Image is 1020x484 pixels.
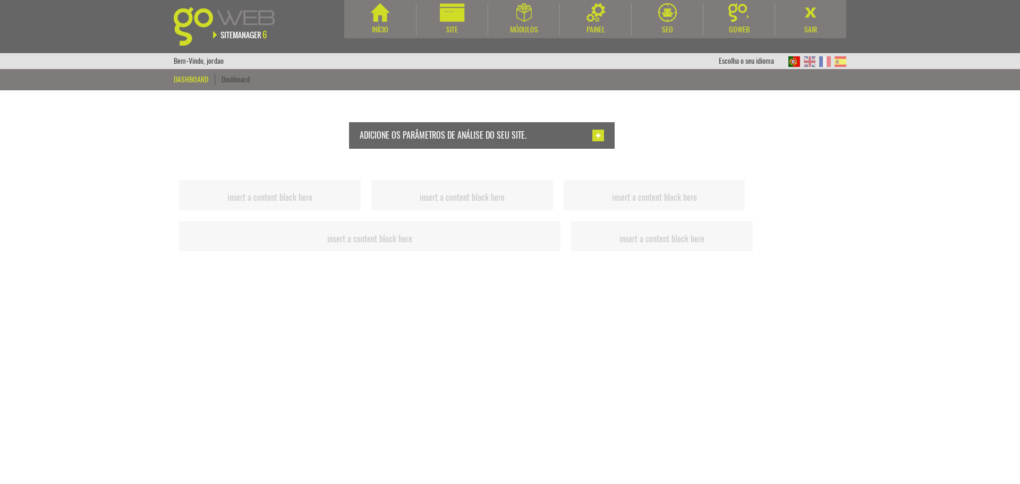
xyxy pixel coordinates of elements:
[344,24,416,35] div: Início
[592,130,604,141] img: Adicionar
[788,56,800,67] img: PT
[728,3,750,22] img: Goweb
[719,53,785,69] div: Escolha o seu idioma
[516,3,532,22] img: Módulos
[574,234,750,244] h2: insert a content block here
[775,24,846,35] div: Sair
[174,7,287,46] img: Goweb
[804,56,815,67] img: EN
[174,53,224,69] div: Bem-Vindo, jordao
[182,193,358,202] h2: insert a content block here
[374,193,550,202] h2: insert a content block here
[566,193,743,202] h2: insert a content block here
[586,3,605,22] img: Painel
[360,130,526,141] span: Adicione os parâmetros de análise do seu site.
[174,74,215,85] div: Dashboard
[560,24,631,35] div: Painel
[440,3,465,22] img: Site
[184,122,779,149] a: Adicione os parâmetros de análise do seu site. Adicionar
[371,3,389,22] img: Início
[182,234,558,244] h2: insert a content block here
[703,24,775,35] div: Goweb
[632,24,703,35] div: SEO
[416,24,488,35] div: Site
[222,74,250,84] a: Dashboard
[819,56,831,67] img: FR
[658,3,677,22] img: SEO
[802,3,820,22] img: Sair
[835,56,846,67] img: ES
[488,24,559,35] div: Módulos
